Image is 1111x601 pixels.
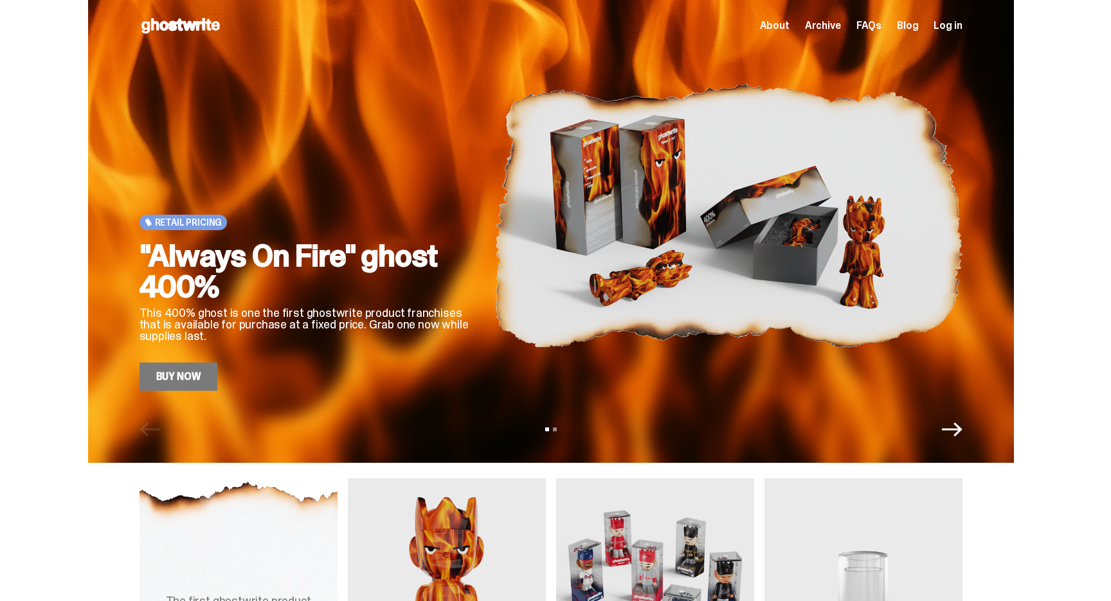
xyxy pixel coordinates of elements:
[934,21,962,31] a: Log in
[545,427,549,431] button: View slide 1
[897,21,918,31] a: Blog
[140,363,218,391] a: Buy Now
[494,40,962,391] img: "Always On Fire" ghost 400%
[805,21,841,31] a: Archive
[942,419,962,440] button: Next
[155,217,222,228] span: Retail Pricing
[856,21,881,31] a: FAQs
[140,240,474,302] h2: "Always On Fire" ghost 400%
[140,307,474,342] p: This 400% ghost is one the first ghostwrite product franchises that is available for purchase at ...
[553,427,557,431] button: View slide 2
[760,21,790,31] a: About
